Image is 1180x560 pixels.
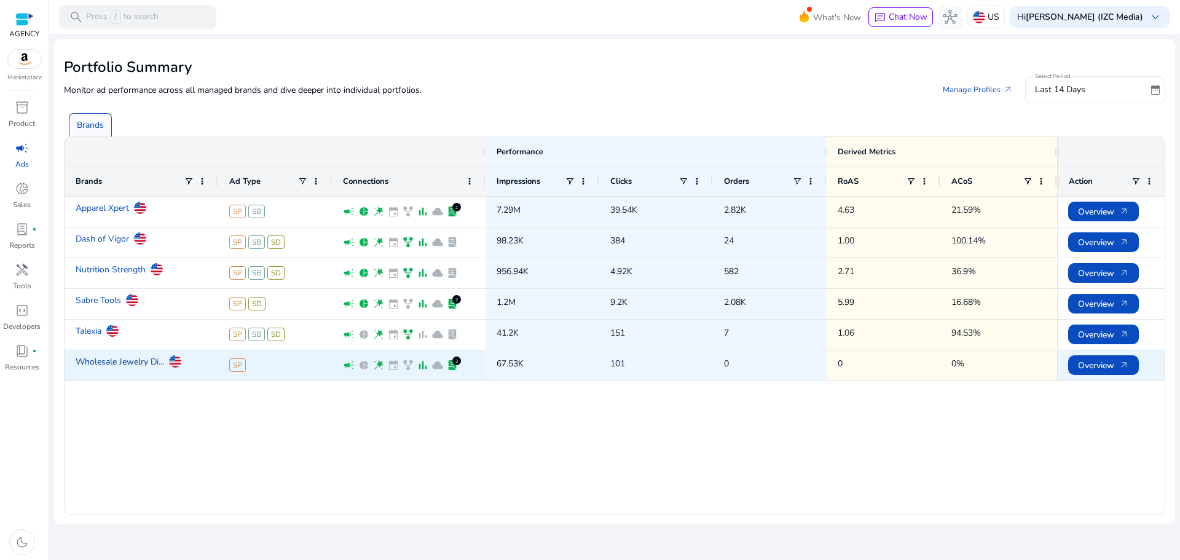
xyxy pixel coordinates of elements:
[973,11,985,23] img: us.svg
[86,10,159,24] p: Press to search
[76,290,121,311] a: Sabre Tools
[610,176,632,187] span: Clicks
[868,7,933,27] button: chatChat Now
[417,298,429,310] span: bar_chart
[724,351,729,376] p: 0
[387,328,399,341] span: event
[387,205,399,218] span: event
[417,267,429,279] span: bar_chart
[446,267,458,279] span: lab_profile
[9,118,35,129] p: Product
[248,328,265,341] span: SB
[724,259,739,284] p: 582
[838,290,854,315] p: 5.99
[610,320,625,345] p: 151
[15,344,29,358] span: book_4
[724,176,749,187] span: Orders
[417,236,429,248] span: bar_chart
[343,298,355,310] span: campaign
[248,235,265,249] span: SB
[417,328,429,341] span: bar_chart
[838,197,854,223] p: 4.63
[64,58,1165,76] h2: Portfolio Summary
[431,205,444,218] span: cloud
[1119,207,1129,216] span: arrow_outward
[951,176,972,187] span: ACoS
[229,205,246,218] span: SP
[943,10,958,25] span: hub
[951,351,964,376] p: 0%
[267,328,285,341] span: SD
[446,359,458,371] span: lab_profile
[15,181,29,196] span: donut_small
[1119,237,1129,247] span: arrow_outward
[452,295,461,304] div: 2
[446,236,458,248] span: lab_profile
[838,351,843,376] p: 0
[387,359,399,371] span: event
[497,228,524,253] p: 98.23K
[13,199,31,210] p: Sales
[1035,84,1085,95] span: Last 14 Days
[402,298,414,310] span: family_history
[9,240,35,251] p: Reports
[1017,13,1143,22] p: Hi
[951,320,981,345] p: 94.53%
[358,298,370,310] span: pie_chart
[610,228,625,253] p: 384
[951,197,981,223] p: 21.59%
[938,5,962,30] button: hub
[874,12,886,24] span: chat
[77,119,104,132] p: Brands
[402,205,414,218] span: family_history
[15,535,29,550] span: dark_mode
[452,203,461,211] div: 1
[1003,85,1013,95] span: arrow_outward
[431,267,444,279] span: cloud
[15,262,29,277] span: handyman
[358,328,370,341] span: pie_chart
[248,205,265,218] span: SB
[610,290,627,315] p: 9.2K
[497,351,524,376] p: 67.53K
[431,236,444,248] span: cloud
[1068,263,1139,283] button: Overviewarrow_outward
[69,10,84,25] span: search
[610,197,637,223] p: 39.54K
[15,159,29,170] p: Ads
[610,259,632,284] p: 4.92K
[15,303,29,318] span: code_blocks
[151,263,163,275] img: us.svg
[13,280,31,291] p: Tools
[343,328,355,341] span: campaign
[1119,299,1129,309] span: arrow_outward
[76,228,129,250] a: Dash of Vigor
[838,320,854,345] p: 1.06
[1068,355,1139,375] button: Overviewarrow_outward
[358,359,370,371] span: pie_chart
[126,294,138,306] img: us.svg
[446,205,458,218] span: lab_profile
[610,351,625,376] p: 101
[229,328,246,341] span: SP
[1078,291,1129,317] span: Overview
[417,205,429,218] span: bar_chart
[15,141,29,156] span: campaign
[951,228,986,253] p: 100.14%
[446,298,458,310] span: lab_profile
[387,267,399,279] span: event
[7,73,42,82] p: Marketplace
[951,290,981,315] p: 16.68%
[933,79,1023,101] a: Manage Profiles
[1078,199,1129,224] span: Overview
[106,325,119,337] img: us.svg
[32,227,37,232] span: fiber_manual_record
[134,232,146,245] img: us.svg
[9,28,39,39] p: AGENCY
[497,197,521,223] p: 7.29M
[402,236,414,248] span: family_history
[372,205,385,218] span: wand_stars
[402,359,414,371] span: family_history
[76,351,164,373] a: Wholesale Jewelry Di...
[32,349,37,353] span: fiber_manual_record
